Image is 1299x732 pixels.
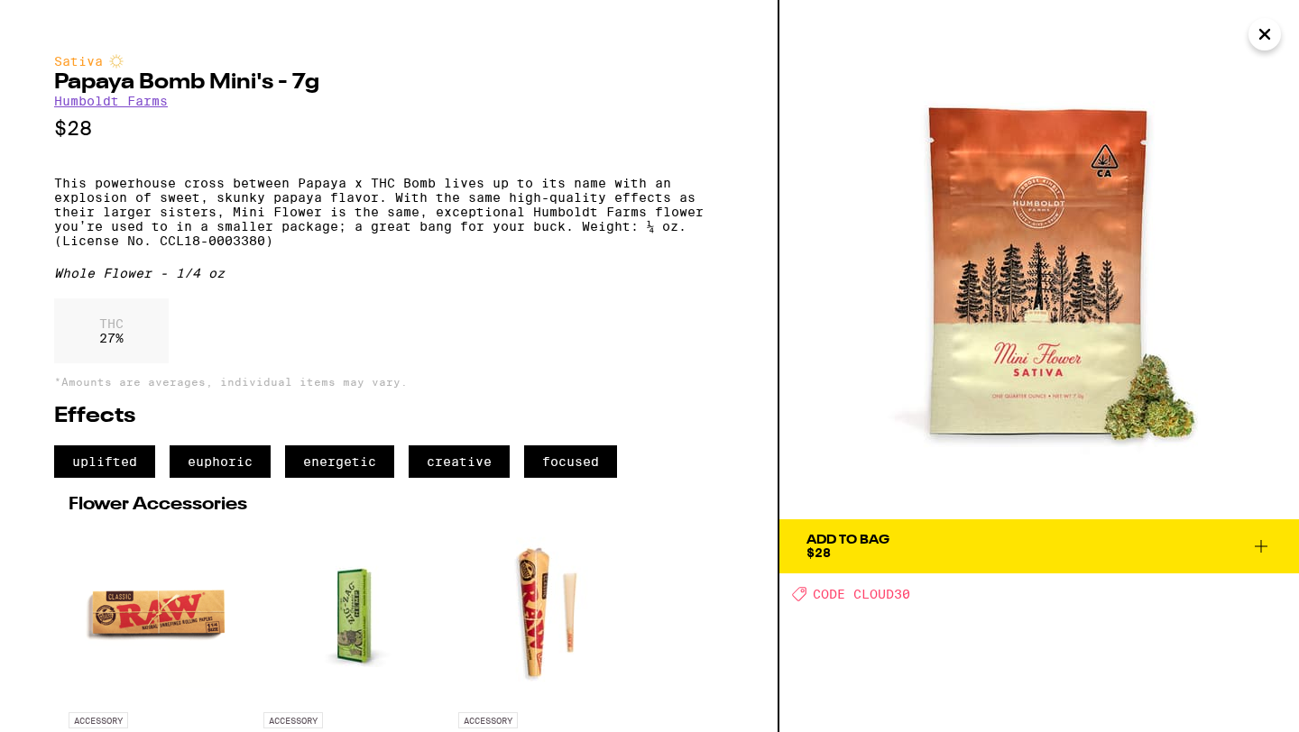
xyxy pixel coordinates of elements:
span: Hi. Need any help? [11,13,130,27]
img: Zig-Zag - 1 1/4" Organic Hemp Papers [263,523,444,703]
div: 27 % [54,298,169,363]
img: sativaColor.svg [109,54,124,69]
button: Close [1248,18,1281,50]
p: ACCESSORY [69,712,128,728]
a: Humboldt Farms [54,94,168,108]
span: focused [524,445,617,478]
button: Add To Bag$28 [779,519,1299,573]
span: uplifted [54,445,155,478]
p: $28 [54,117,723,140]
div: Add To Bag [806,534,889,546]
p: THC [99,316,124,331]
p: ACCESSORY [458,712,518,728]
span: CODE CLOUD30 [813,587,910,601]
p: ACCESSORY [263,712,323,728]
h2: Flower Accessories [69,496,709,514]
span: energetic [285,445,394,478]
h2: Papaya Bomb Mini's - 7g [54,72,723,94]
div: Whole Flower - 1/4 oz [54,266,723,280]
span: euphoric [170,445,271,478]
span: creative [409,445,510,478]
p: *Amounts are averages, individual items may vary. [54,376,723,388]
img: RAW - 1 1/4" Classic Cones 6-Pack [458,523,639,703]
p: This powerhouse cross between Papaya x THC Bomb lives up to its name with an explosion of sweet, ... [54,176,723,248]
img: RAW - 1 1/4" Classic Rolling Papers [69,523,249,703]
span: $28 [806,545,831,560]
h2: Effects [54,406,723,427]
div: Sativa [54,54,723,69]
